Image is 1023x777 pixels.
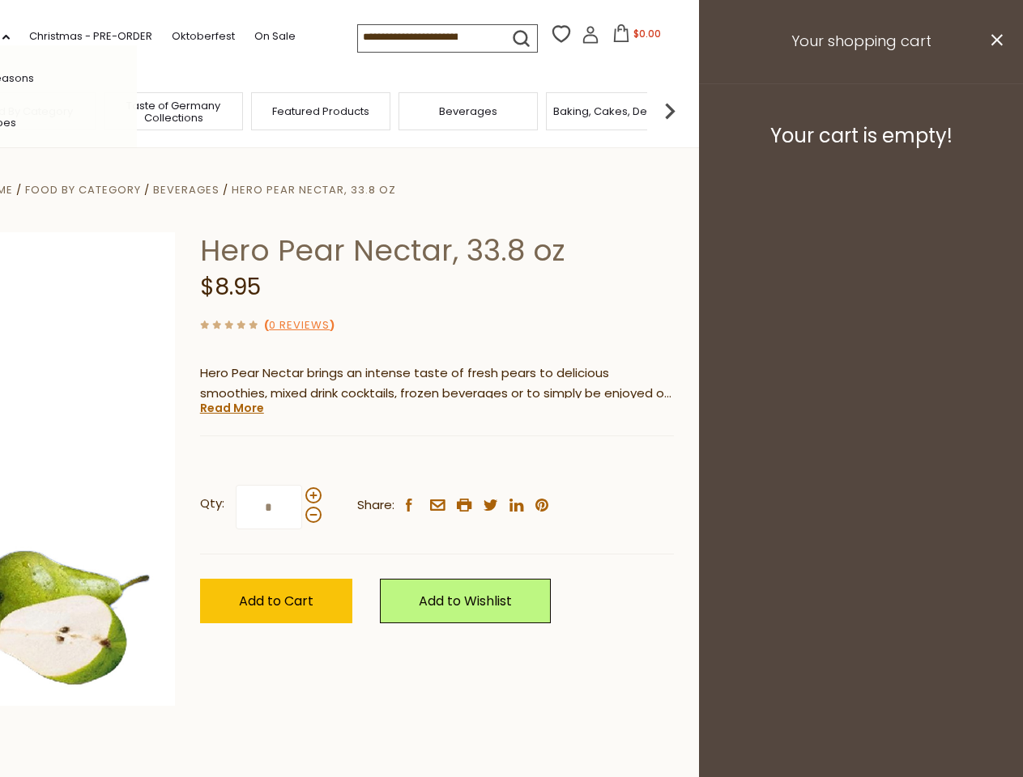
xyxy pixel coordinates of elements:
[239,592,313,610] span: Add to Cart
[633,27,661,40] span: $0.00
[109,100,238,124] a: Taste of Germany Collections
[357,495,394,516] span: Share:
[654,95,686,127] img: next arrow
[254,28,296,45] a: On Sale
[553,105,679,117] a: Baking, Cakes, Desserts
[153,182,220,197] a: Beverages
[272,105,369,117] a: Featured Products
[200,579,352,623] button: Add to Cart
[200,232,674,269] h1: Hero Pear Nectar, 33.8 oz
[269,317,330,334] a: 0 Reviews
[439,105,497,117] a: Beverages
[264,317,335,333] span: ( )
[200,271,261,303] span: $8.95
[200,363,674,404] p: Hero Pear Nectar brings an intense taste of fresh pears to delicious smoothies, mixed drink cockt...
[380,579,551,623] a: Add to Wishlist
[719,124,1003,148] h3: Your cart is empty!
[603,24,671,49] button: $0.00
[25,182,141,197] a: Food By Category
[29,28,152,45] a: Christmas - PRE-ORDER
[200,400,264,416] a: Read More
[232,182,396,197] a: Hero Pear Nectar, 33.8 oz
[172,28,235,45] a: Oktoberfest
[236,485,302,529] input: Qty:
[200,494,224,514] strong: Qty:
